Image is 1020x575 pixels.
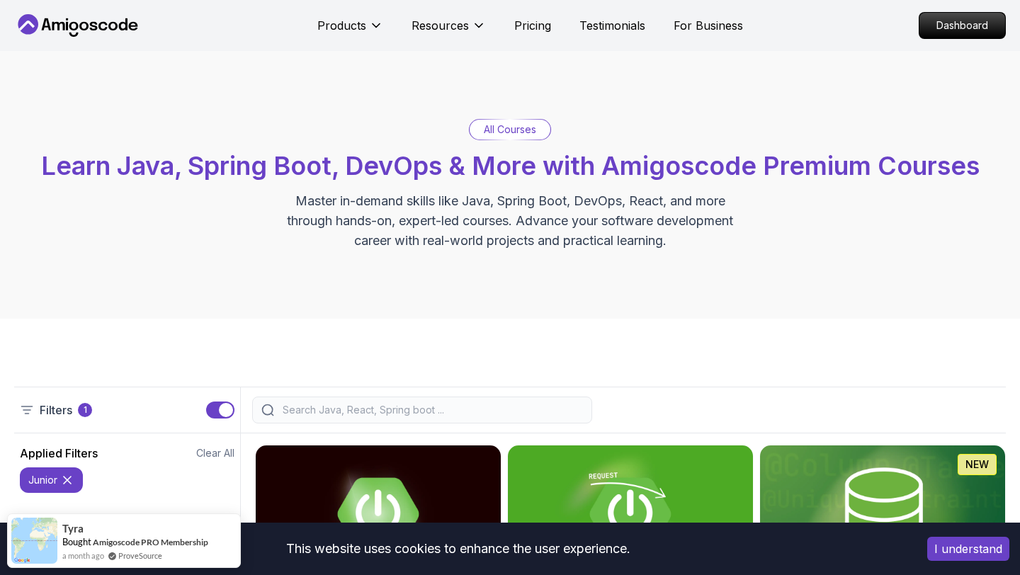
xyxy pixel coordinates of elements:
[280,403,583,417] input: Search Java, React, Spring boot ...
[62,536,91,547] span: Bought
[28,473,57,487] p: junior
[919,12,1006,39] a: Dashboard
[484,123,536,137] p: All Courses
[579,17,645,34] a: Testimonials
[317,17,383,45] button: Products
[11,533,906,564] div: This website uses cookies to enhance the user experience.
[196,446,234,460] button: Clear All
[84,404,87,416] p: 1
[412,17,469,34] p: Resources
[20,467,83,493] button: junior
[11,518,57,564] img: provesource social proof notification image
[965,457,989,472] p: NEW
[514,17,551,34] a: Pricing
[412,17,486,45] button: Resources
[272,191,748,251] p: Master in-demand skills like Java, Spring Boot, DevOps, React, and more through hands-on, expert-...
[62,523,84,535] span: Tyra
[919,13,1005,38] p: Dashboard
[40,402,72,419] p: Filters
[93,537,208,547] a: Amigoscode PRO Membership
[62,550,104,562] span: a month ago
[20,445,98,462] h2: Applied Filters
[317,17,366,34] p: Products
[41,150,980,181] span: Learn Java, Spring Boot, DevOps & More with Amigoscode Premium Courses
[118,550,162,562] a: ProveSource
[927,537,1009,561] button: Accept cookies
[674,17,743,34] a: For Business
